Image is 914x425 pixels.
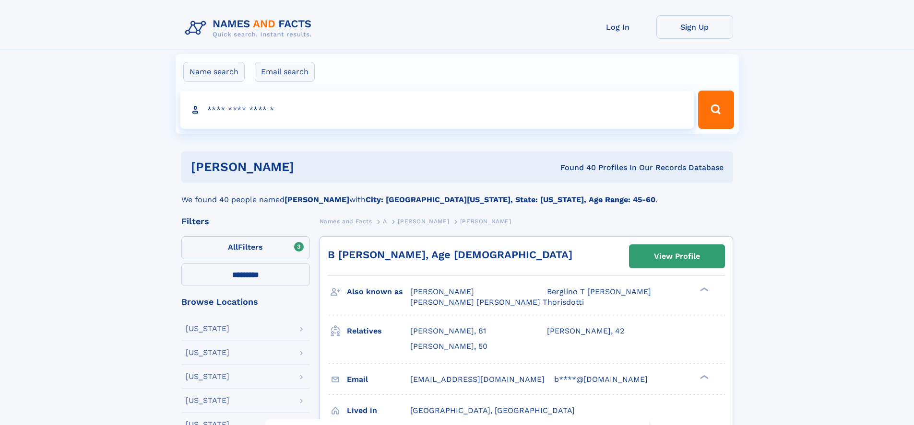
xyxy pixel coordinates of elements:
span: [GEOGRAPHIC_DATA], [GEOGRAPHIC_DATA] [410,406,575,415]
a: Log In [580,15,656,39]
div: Found 40 Profiles In Our Records Database [427,162,724,173]
a: [PERSON_NAME], 42 [547,326,624,336]
div: ❯ [698,287,709,293]
span: [PERSON_NAME] [398,218,449,225]
img: Logo Names and Facts [181,15,320,41]
span: A [383,218,387,225]
a: Sign Up [656,15,733,39]
h3: Also known as [347,284,410,300]
label: Email search [255,62,315,82]
span: [PERSON_NAME] [460,218,511,225]
div: Browse Locations [181,298,310,306]
div: [US_STATE] [186,397,229,404]
a: Names and Facts [320,215,372,227]
a: [PERSON_NAME], 50 [410,341,487,352]
b: [PERSON_NAME] [285,195,349,204]
h3: Lived in [347,402,410,419]
span: All [228,242,238,252]
span: [PERSON_NAME] [PERSON_NAME] Thorisdotti [410,298,584,307]
a: View Profile [629,245,724,268]
div: [US_STATE] [186,373,229,380]
div: Filters [181,217,310,226]
button: Search Button [698,91,734,129]
div: We found 40 people named with . [181,183,733,206]
h1: [PERSON_NAME] [191,161,427,173]
div: [US_STATE] [186,349,229,356]
a: B [PERSON_NAME], Age [DEMOGRAPHIC_DATA] [328,249,572,261]
a: [PERSON_NAME], 81 [410,326,486,336]
a: A [383,215,387,227]
a: [PERSON_NAME] [398,215,449,227]
div: ❯ [698,374,709,380]
b: City: [GEOGRAPHIC_DATA][US_STATE], State: [US_STATE], Age Range: 45-60 [366,195,655,204]
h3: Email [347,371,410,388]
div: [US_STATE] [186,325,229,333]
span: [PERSON_NAME] [410,287,474,296]
input: search input [180,91,694,129]
label: Filters [181,236,310,259]
h3: Relatives [347,323,410,339]
div: View Profile [654,245,700,267]
label: Name search [183,62,245,82]
span: Berglino T [PERSON_NAME] [547,287,651,296]
span: [EMAIL_ADDRESS][DOMAIN_NAME] [410,375,545,384]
